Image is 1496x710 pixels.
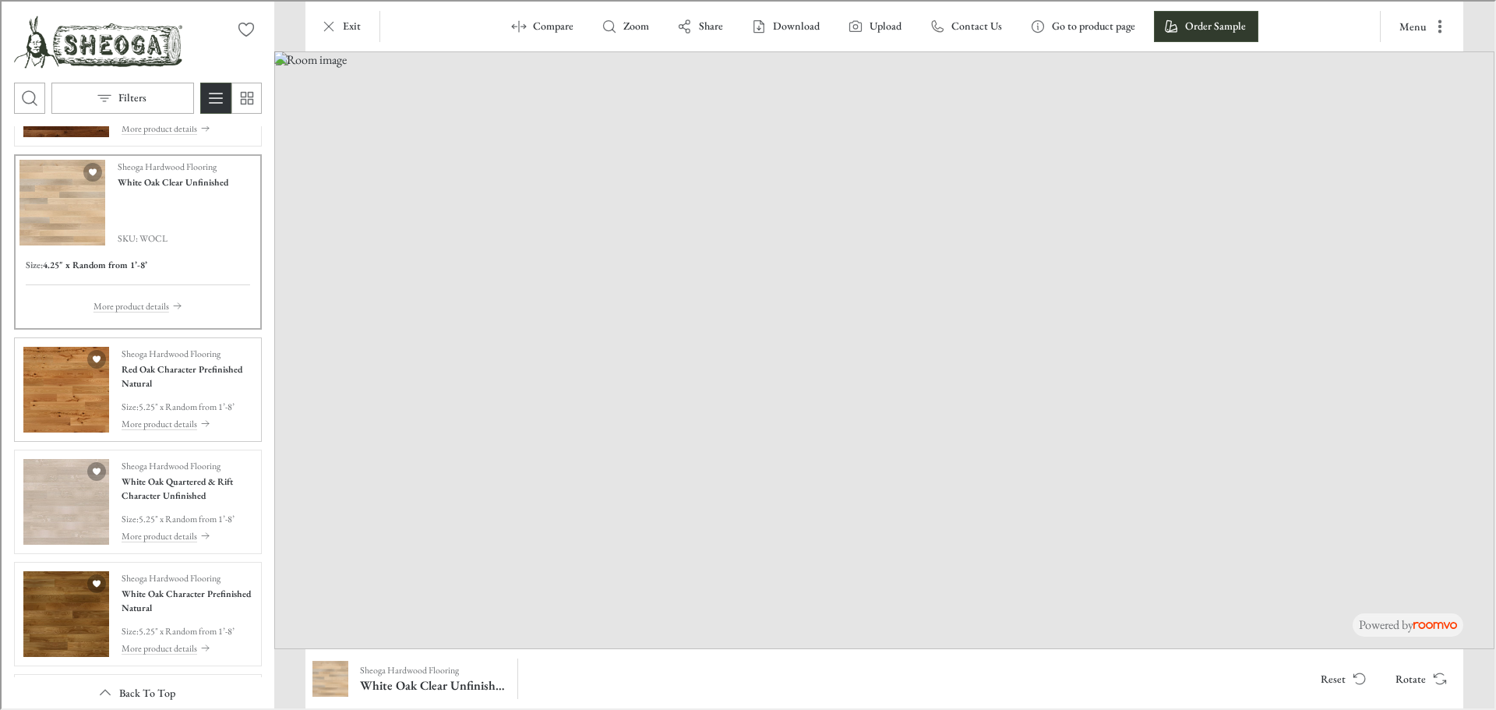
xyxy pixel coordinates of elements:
[354,659,510,696] button: Show details for White Oak Clear Unfinished
[1307,662,1375,693] button: Reset product
[358,676,505,693] h6: White Oak Clear Unfinished
[18,158,104,244] img: White Oak Clear Unfinished. Link opens in a new window.
[1050,17,1134,33] p: Go to product page
[950,17,1000,33] p: Contact Us
[120,526,251,543] button: More product details
[120,585,251,613] h4: White Oak Character Prefinished Natural
[120,570,219,584] p: Sheoga Hardwood Flooring
[22,345,108,431] img: Red Oak Character Prefinished Natural. Link opens in a new window.
[531,17,572,33] p: Compare
[120,118,251,136] button: More product details
[311,659,347,695] img: White Oak Clear Unfinished
[86,348,104,367] button: Add Red Oak Character Prefinished Natural to favorites
[273,50,1493,648] img: Room image
[341,17,359,33] p: Exit
[500,9,584,41] button: Enter compare mode
[120,638,251,655] button: More product details
[86,573,104,592] button: Add White Oak Character Prefinished Natural to favorites
[86,461,104,479] button: Add White Oak Quartered & Rift Character Unfinished to favorites
[137,510,233,525] p: 5.25" x Random from 1’-8’
[697,17,722,33] p: Share
[12,676,260,707] button: Scroll back to the beginning
[50,81,192,112] button: Open the filters menu
[120,528,196,542] p: More product details
[12,12,181,69] a: Go to Sheoga Hardwood Flooring's website.
[22,457,108,543] img: White Oak Quartered & Rift Character Unfinished. Link opens in a new window.
[1184,17,1244,33] p: Order Sample
[117,89,145,104] p: Filters
[120,414,251,431] button: More product details
[229,12,260,44] button: No favorites
[919,9,1013,41] button: Contact Us
[229,81,260,112] button: Switch to simple view
[666,9,734,41] button: Share
[12,448,260,553] div: See White Oak Quartered & Rift Character Unfinished in the room
[1019,9,1146,41] button: Go to product page
[120,398,137,412] p: Size :
[116,158,215,172] p: Sheoga Hardwood Flooring
[82,161,101,180] button: Add White Oak Clear Unfinished to favorites
[1152,9,1257,41] button: Order Sample
[771,17,818,33] p: Download
[120,473,251,501] h4: White Oak Quartered & Rift Character Unfinished
[120,361,251,389] h4: Red Oak Character Prefinished Natural
[120,640,196,654] p: More product details
[24,256,41,270] h6: Size :
[41,256,146,270] h6: 4.25" x Random from 1’-8’
[1381,662,1455,693] button: Rotate Surface
[116,230,227,244] span: SKU: WOCL
[116,174,227,188] h4: White Oak Clear Unfinished
[92,298,168,312] p: More product details
[120,345,219,359] p: Sheoga Hardwood Flooring
[837,9,912,41] button: Upload a picture of your room
[358,662,457,676] p: Sheoga Hardwood Flooring
[24,256,249,270] div: Product sizes
[622,17,647,33] p: Zoom
[12,12,181,69] img: Logo representing Sheoga Hardwood Flooring.
[740,9,831,41] button: Download
[1357,615,1455,632] p: Powered by
[137,623,233,637] p: 5.25" x Random from 1’-8’
[120,457,219,472] p: Sheoga Hardwood Flooring
[199,81,260,112] div: Product List Mode Selector
[12,560,260,665] div: See White Oak Character Prefinished Natural in the room
[1385,9,1455,41] button: More actions
[120,415,196,429] p: More product details
[137,398,233,412] p: 5.25" x Random from 1’-8’
[92,296,181,313] button: More product details
[1357,615,1455,632] div: The visualizer is powered by Roomvo.
[120,120,196,134] p: More product details
[120,623,137,637] p: Size :
[868,17,900,33] label: Upload
[1412,620,1455,627] img: roomvo_wordmark.svg
[12,336,260,440] div: See Red Oak Character Prefinished Natural in the room
[120,510,137,525] p: Size :
[310,9,372,41] button: Exit
[199,81,230,112] button: Switch to detail view
[22,570,108,655] img: White Oak Character Prefinished Natural. Link opens in a new window.
[591,9,660,41] button: Zoom room image
[12,81,44,112] button: Open search box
